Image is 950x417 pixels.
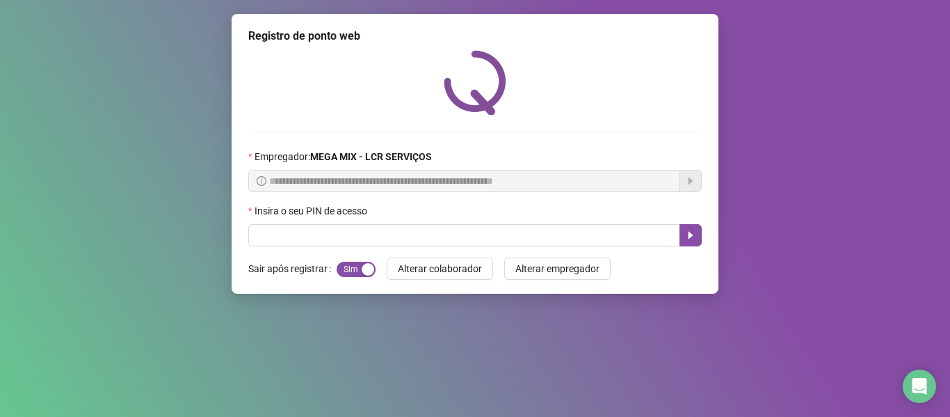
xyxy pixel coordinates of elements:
button: Alterar colaborador [387,258,493,280]
label: Sair após registrar [248,258,337,280]
div: Registro de ponto web [248,28,702,45]
button: Alterar empregador [504,258,611,280]
label: Insira o seu PIN de acesso [248,203,376,219]
span: Empregador : [255,149,432,164]
span: Alterar empregador [515,261,599,276]
strong: MEGA MIX - LCR SERVIÇOS [310,151,432,162]
img: QRPoint [444,50,506,115]
div: Open Intercom Messenger [903,370,936,403]
span: Alterar colaborador [398,261,482,276]
span: info-circle [257,176,266,186]
span: caret-right [685,230,696,241]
